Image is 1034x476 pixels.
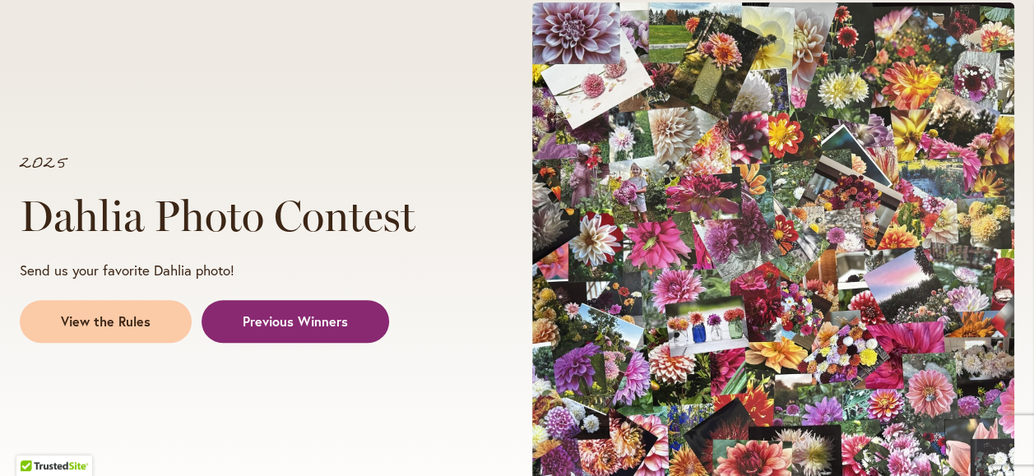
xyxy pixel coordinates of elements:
[20,155,470,172] p: 2025
[202,300,389,343] a: Previous Winners
[20,300,192,343] a: View the Rules
[20,192,470,241] h1: Dahlia Photo Contest
[243,312,348,331] span: Previous Winners
[61,312,151,331] span: View the Rules
[20,261,470,280] p: Send us your favorite Dahlia photo!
